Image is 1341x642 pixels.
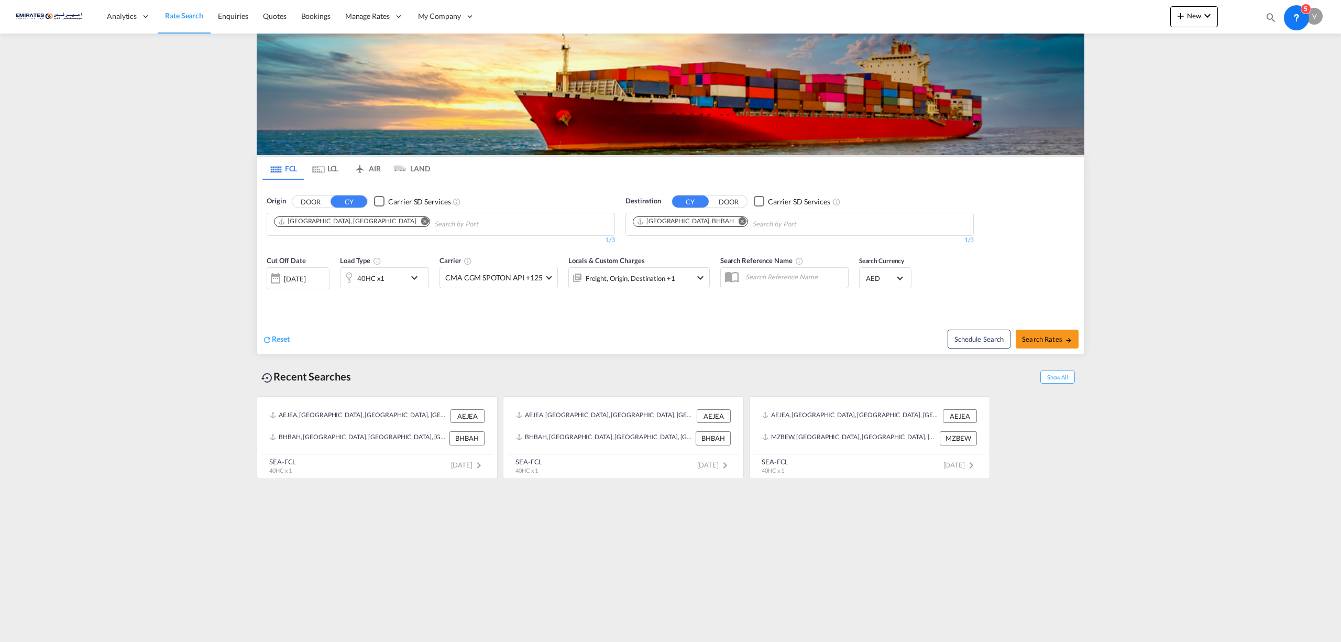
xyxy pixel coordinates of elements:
md-chips-wrap: Chips container. Use arrow keys to select chips. [272,213,538,233]
div: BHBAH [696,431,731,445]
div: V [1306,8,1323,25]
md-tab-item: AIR [346,157,388,180]
button: Search Ratesicon-arrow-right [1016,330,1079,349]
md-icon: icon-chevron-right [965,459,977,472]
span: Enquiries [218,12,248,20]
input: Chips input. [434,216,534,233]
div: AEJEA, Jebel Ali, United Arab Emirates, Middle East, Middle East [270,409,448,423]
div: 1/3 [625,236,974,245]
span: [DATE] [697,461,731,469]
div: AEJEA [943,409,977,423]
md-tab-item: FCL [262,157,304,180]
div: icon-refreshReset [262,334,290,345]
md-chips-wrap: Chips container. Use arrow keys to select chips. [631,213,856,233]
md-icon: Your search will be saved by the below given name [795,257,804,265]
button: CY [331,195,367,208]
span: Analytics [107,11,137,21]
md-icon: icon-information-outline [373,257,381,265]
md-checkbox: Checkbox No Ink [374,196,450,207]
md-icon: icon-chevron-right [472,459,485,472]
button: Note: By default Schedule search will only considerorigin ports, destination ports and cut off da... [948,330,1010,349]
md-icon: icon-chevron-right [719,459,731,472]
button: Remove [732,217,748,227]
div: AEJEA, Jebel Ali, United Arab Emirates, Middle East, Middle East [516,409,694,423]
span: Search Rates [1022,335,1072,343]
div: Freight Origin Destination Factory Stuffing [586,271,675,286]
md-icon: icon-chevron-down [694,271,707,284]
md-icon: The selected Trucker/Carrierwill be displayed in the rate results If the rates are from another f... [464,257,472,265]
div: Carrier SD Services [768,197,830,207]
md-datepicker: Select [267,288,274,302]
md-icon: icon-airplane [354,162,366,170]
div: 40HC x1 [357,271,384,286]
span: Origin [267,196,285,206]
md-checkbox: Checkbox No Ink [754,196,830,207]
button: DOOR [292,195,329,208]
md-icon: Unchecked: Search for CY (Container Yard) services for all selected carriers.Checked : Search for... [453,198,461,206]
div: 1/3 [267,236,615,245]
div: OriginDOOR CY Checkbox No InkUnchecked: Search for CY (Container Yard) services for all selected ... [257,180,1084,354]
span: New [1174,12,1214,20]
span: [DATE] [451,461,485,469]
input: Search Reference Name [740,269,848,285]
div: SEA-FCL [269,457,296,466]
div: SEA-FCL [762,457,788,466]
md-icon: icon-refresh [262,335,272,344]
span: Search Reference Name [720,256,804,265]
span: Load Type [340,256,381,265]
div: Recent Searches [257,365,355,388]
div: MZBEW, Beira, Mozambique, Eastern Africa, Africa [762,431,937,445]
div: Carrier SD Services [388,197,450,207]
span: Help [1283,7,1301,25]
div: AEJEA, Jebel Ali, United Arab Emirates, Middle East, Middle East [762,409,940,423]
span: Search Currency [859,257,905,265]
md-tab-item: LCL [304,157,346,180]
span: Carrier [439,256,472,265]
div: Jebel Ali, AEJEA [278,217,416,226]
div: [DATE] [267,267,329,289]
recent-search-card: AEJEA, [GEOGRAPHIC_DATA], [GEOGRAPHIC_DATA], [GEOGRAPHIC_DATA], [GEOGRAPHIC_DATA] AEJEAMZBEW, [GE... [749,396,990,479]
span: CMA CGM SPOTON API +125 [445,273,543,283]
div: SEA-FCL [515,457,542,466]
span: Reset [272,334,290,343]
span: 40HC x 1 [269,467,292,474]
button: icon-plus 400-fgNewicon-chevron-down [1170,6,1218,27]
span: [DATE] [943,461,977,469]
div: AEJEA [697,409,731,423]
span: 40HC x 1 [762,467,784,474]
div: Press delete to remove this chip. [278,217,418,226]
span: Bookings [301,12,331,20]
md-icon: icon-magnify [1265,12,1277,23]
span: Show All [1040,371,1075,384]
md-pagination-wrapper: Use the left and right arrow keys to navigate between tabs [262,157,430,180]
md-tab-item: LAND [388,157,430,180]
recent-search-card: AEJEA, [GEOGRAPHIC_DATA], [GEOGRAPHIC_DATA], [GEOGRAPHIC_DATA], [GEOGRAPHIC_DATA] AEJEABHBAH, [GE... [503,396,744,479]
div: Help [1283,7,1306,26]
md-select: Select Currency: د.إ AEDUnited Arab Emirates Dirham [865,270,906,286]
img: LCL+%26+FCL+BACKGROUND.png [257,34,1084,155]
recent-search-card: AEJEA, [GEOGRAPHIC_DATA], [GEOGRAPHIC_DATA], [GEOGRAPHIC_DATA], [GEOGRAPHIC_DATA] AEJEABHBAH, [GE... [257,396,498,479]
span: My Company [418,11,461,21]
div: [DATE] [284,274,305,284]
md-icon: icon-backup-restore [261,372,273,384]
input: Chips input. [752,216,852,233]
span: 40HC x 1 [515,467,538,474]
div: AEJEA [450,409,485,423]
md-icon: icon-plus 400-fg [1174,9,1187,22]
div: Press delete to remove this chip. [636,217,736,226]
div: MZBEW [940,431,977,445]
div: Freight Origin Destination Factory Stuffingicon-chevron-down [568,267,710,288]
button: Remove [414,217,430,227]
span: Cut Off Date [267,256,306,265]
div: BHBAH, Bahrain, Bahrain, Middle East, Middle East [270,431,447,445]
md-icon: icon-chevron-down [1201,9,1214,22]
span: Locals & Custom Charges [568,256,645,265]
span: Manage Rates [345,11,390,21]
md-icon: icon-chevron-down [408,271,426,284]
div: Bahrain, BHBAH [636,217,734,226]
span: Quotes [263,12,286,20]
md-icon: Unchecked: Search for CY (Container Yard) services for all selected carriers.Checked : Search for... [832,198,841,206]
div: icon-magnify [1265,12,1277,27]
div: BHBAH, Bahrain, Bahrain, Middle East, Middle East [516,431,693,445]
